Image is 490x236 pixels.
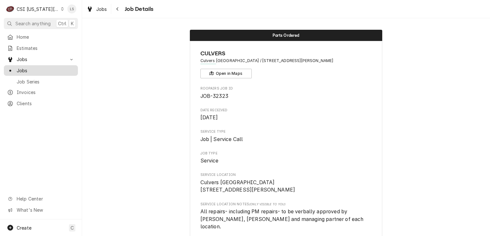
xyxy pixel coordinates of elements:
span: Job | Service Call [200,136,243,142]
span: JOB-32323 [200,93,228,99]
span: Job Type [200,151,372,156]
span: Address [200,58,372,64]
a: Jobs [84,4,110,14]
span: Service Type [200,129,372,134]
span: Ctrl [58,20,66,27]
span: Service Location Notes [200,202,372,207]
div: Job Type [200,151,372,165]
span: Name [200,49,372,58]
a: Jobs [4,65,78,76]
div: Lindsay Stover's Avatar [67,4,76,13]
span: C [71,224,74,231]
span: Job Series [17,78,75,85]
span: Clients [17,100,75,107]
span: Jobs [17,67,75,74]
a: Job Series [4,76,78,87]
div: CSI [US_STATE][GEOGRAPHIC_DATA] [17,6,59,12]
span: Roopairs Job ID [200,86,372,91]
span: K [71,20,74,27]
a: Go to Jobs [4,54,78,65]
span: Culvers [GEOGRAPHIC_DATA] [STREET_ADDRESS][PERSON_NAME] [200,179,295,193]
div: C [6,4,15,13]
span: Job Type [200,157,372,165]
div: Service Location [200,172,372,194]
div: LS [67,4,76,13]
span: Estimates [17,45,75,51]
span: (Only Visible to You) [249,202,285,206]
span: Service [200,158,219,164]
span: Job Details [123,5,154,13]
a: Go to What's New [4,205,78,215]
span: Parts Ordered [273,33,299,37]
div: Status [190,30,382,41]
div: Service Type [200,129,372,143]
div: Date Received [200,108,372,122]
div: CSI Kansas City's Avatar [6,4,15,13]
span: Service Location [200,172,372,177]
div: Roopairs Job ID [200,86,372,100]
a: Clients [4,98,78,109]
span: Date Received [200,114,372,122]
span: What's New [17,207,74,213]
a: Go to Help Center [4,193,78,204]
span: Search anything [15,20,51,27]
button: Navigate back [113,4,123,14]
span: Create [17,225,31,231]
a: Home [4,32,78,42]
span: Service Type [200,136,372,143]
span: Invoices [17,89,75,96]
span: Jobs [96,6,107,12]
a: Invoices [4,87,78,98]
span: Home [17,34,75,40]
span: Jobs [17,56,65,63]
span: Date Received [200,108,372,113]
span: Service Location [200,179,372,194]
div: Client Information [200,49,372,78]
button: Search anythingCtrlK [4,18,78,29]
span: Roopairs Job ID [200,92,372,100]
span: [DATE] [200,114,218,121]
span: Help Center [17,195,74,202]
button: Open in Maps [200,69,252,78]
a: Estimates [4,43,78,53]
